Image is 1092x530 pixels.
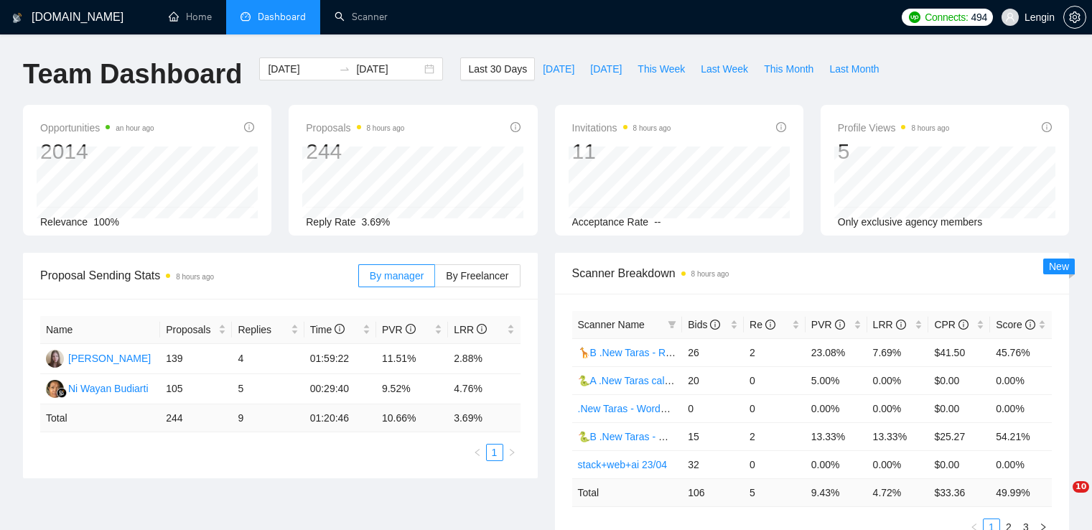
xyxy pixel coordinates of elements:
span: info-circle [335,324,345,334]
span: dashboard [241,11,251,22]
span: This Week [638,61,685,77]
button: Last 30 Days [460,57,535,80]
td: 0 [682,394,744,422]
span: 10 [1073,481,1089,493]
span: LRR [454,324,487,335]
button: Last Week [693,57,756,80]
span: [DATE] [543,61,574,77]
span: 3.69% [362,216,391,228]
td: 13.33% [867,422,929,450]
span: info-circle [835,320,845,330]
td: 10.66 % [376,404,448,432]
a: setting [1063,11,1086,23]
span: info-circle [776,122,786,132]
td: $0.00 [928,450,990,478]
span: Reply Rate [306,216,355,228]
span: Profile Views [838,119,950,136]
td: 0.00% [806,394,867,422]
span: Time [310,324,345,335]
time: 8 hours ago [691,270,729,278]
span: info-circle [406,324,416,334]
time: 8 hours ago [633,124,671,132]
span: info-circle [710,320,720,330]
span: Connects: [925,9,968,25]
td: $25.27 [928,422,990,450]
li: 1 [486,444,503,461]
td: 0.00% [990,450,1052,478]
td: 244 [160,404,232,432]
img: logo [12,6,22,29]
a: 🦒B .New Taras - ReactJS/NextJS rel exp 23/04 [578,347,793,358]
th: Proposals [160,316,232,344]
time: 8 hours ago [176,273,214,281]
span: CPR [934,319,968,330]
span: info-circle [477,324,487,334]
td: 2.88% [448,344,520,374]
td: 0.00% [867,394,929,422]
span: right [508,448,516,457]
img: upwork-logo.png [909,11,920,23]
button: [DATE] [582,57,630,80]
td: 20 [682,366,744,394]
span: left [473,448,482,457]
li: Next Page [503,444,521,461]
button: This Week [630,57,693,80]
td: Total [572,478,683,506]
time: an hour ago [116,124,154,132]
button: Last Month [821,57,887,80]
span: Proposal Sending Stats [40,266,358,284]
span: Bids [688,319,720,330]
td: 01:59:22 [304,344,376,374]
td: 45.76% [990,338,1052,366]
span: info-circle [244,122,254,132]
td: 0.00% [806,450,867,478]
td: $0.00 [928,394,990,422]
iframe: Intercom live chat [1043,481,1078,516]
a: homeHome [169,11,212,23]
span: -- [654,216,661,228]
td: 5.00% [806,366,867,394]
td: 11.51% [376,344,448,374]
a: stack+web+ai 23/04 [578,459,668,470]
span: By Freelancer [446,270,508,282]
a: NB[PERSON_NAME] [46,352,151,363]
li: Previous Page [469,444,486,461]
td: 0 [744,366,806,394]
a: searchScanner [335,11,388,23]
div: 5 [838,138,950,165]
td: 0 [744,450,806,478]
span: info-circle [510,122,521,132]
span: info-circle [958,320,969,330]
span: Last Week [701,61,748,77]
h1: Team Dashboard [23,57,242,91]
img: gigradar-bm.png [57,388,67,398]
a: 🐍B .New Taras - Wordpress short 23/04 [578,431,760,442]
span: Opportunities [40,119,154,136]
td: 0.00% [990,394,1052,422]
td: 106 [682,478,744,506]
span: [DATE] [590,61,622,77]
time: 8 hours ago [367,124,405,132]
span: filter [668,320,676,329]
div: 2014 [40,138,154,165]
td: $41.50 [928,338,990,366]
td: 32 [682,450,744,478]
td: 5 [232,374,304,404]
td: 13.33% [806,422,867,450]
span: Relevance [40,216,88,228]
td: 9 [232,404,304,432]
span: user [1005,12,1015,22]
span: swap-right [339,63,350,75]
td: 01:20:46 [304,404,376,432]
a: 1 [487,445,503,460]
span: Re [750,319,775,330]
th: Name [40,316,160,344]
td: 15 [682,422,744,450]
td: 4 [232,344,304,374]
span: LRR [873,319,906,330]
span: Acceptance Rate [572,216,649,228]
time: 8 hours ago [911,124,949,132]
td: 49.99 % [990,478,1052,506]
td: 0 [744,394,806,422]
input: End date [356,61,421,77]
